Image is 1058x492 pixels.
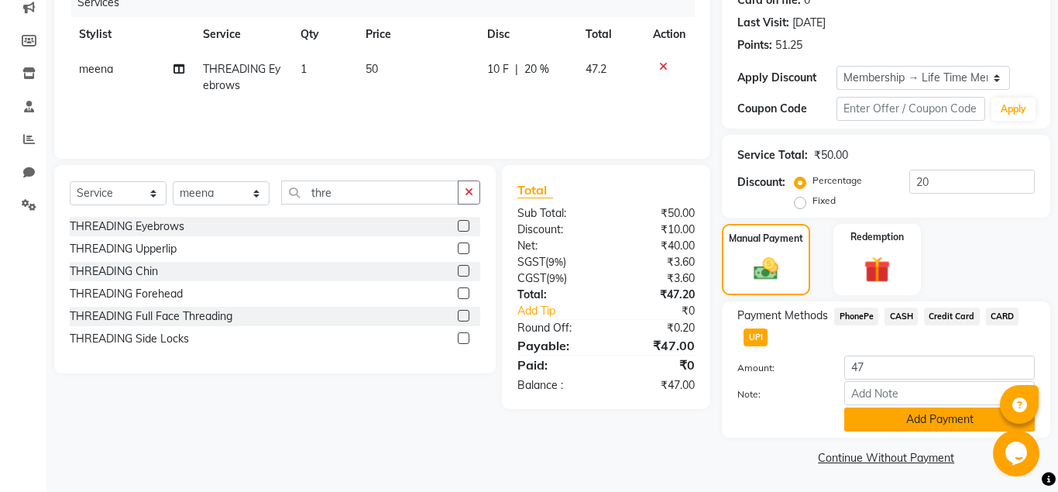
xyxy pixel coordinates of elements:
img: _gift.svg [856,253,898,286]
label: Redemption [850,230,904,244]
div: ₹47.20 [606,287,707,303]
label: Note: [726,387,833,401]
div: Paid: [506,356,606,374]
span: Credit Card [924,308,980,325]
div: ₹0 [623,303,706,319]
span: 9% [548,256,563,268]
span: PhonePe [834,308,878,325]
div: THREADING Eyebrows [70,218,184,235]
span: CGST [517,271,546,285]
div: THREADING Full Face Threading [70,308,232,325]
img: _cash.svg [746,255,786,284]
div: Last Visit: [737,15,789,31]
div: ₹0 [606,356,707,374]
div: Net: [506,238,606,254]
div: 51.25 [775,37,802,53]
button: Add Payment [844,408,1035,432]
div: ( ) [506,254,606,270]
input: Enter Offer / Coupon Code [836,97,985,121]
label: Fixed [812,194,836,208]
th: Price [356,17,477,52]
input: Search or Scan [281,181,459,205]
div: Payable: [506,336,606,355]
div: Balance : [506,377,606,394]
span: meena [79,62,113,76]
span: 10 F [487,61,509,77]
div: Sub Total: [506,205,606,222]
span: Payment Methods [737,308,828,324]
iframe: chat widget [993,430,1043,477]
div: Discount: [737,174,785,191]
th: Stylist [70,17,194,52]
div: THREADING Side Locks [70,331,189,347]
div: Service Total: [737,147,808,163]
div: ₹10.00 [606,222,707,238]
span: 20 % [524,61,549,77]
div: ₹3.60 [606,254,707,270]
div: THREADING Forehead [70,286,183,302]
span: 47.2 [586,62,606,76]
th: Service [194,17,292,52]
span: 50 [366,62,378,76]
span: CASH [885,308,918,325]
div: ₹3.60 [606,270,707,287]
div: Points: [737,37,772,53]
div: ₹47.00 [606,377,707,394]
span: 9% [549,272,564,284]
span: | [515,61,518,77]
div: ₹47.00 [606,336,707,355]
div: THREADING Chin [70,263,158,280]
span: CARD [986,308,1019,325]
input: Add Note [844,381,1035,405]
div: Coupon Code [737,101,836,117]
div: ₹50.00 [814,147,848,163]
span: Total [517,182,553,198]
div: Total: [506,287,606,303]
span: SGST [517,255,545,269]
div: ( ) [506,270,606,287]
div: ₹40.00 [606,238,707,254]
span: 1 [301,62,307,76]
th: Action [644,17,695,52]
div: THREADING Upperlip [70,241,177,257]
div: ₹0.20 [606,320,707,336]
th: Total [576,17,644,52]
a: Continue Without Payment [725,450,1047,466]
div: [DATE] [792,15,826,31]
button: Apply [991,98,1036,121]
input: Amount [844,356,1035,380]
label: Amount: [726,361,833,375]
div: Round Off: [506,320,606,336]
a: Add Tip [506,303,623,319]
label: Manual Payment [729,232,803,246]
div: Apply Discount [737,70,836,86]
label: Percentage [812,174,862,188]
th: Qty [291,17,356,52]
div: ₹50.00 [606,205,707,222]
span: THREADING Eyebrows [203,62,280,92]
span: UPI [744,329,768,346]
th: Disc [478,17,576,52]
div: Discount: [506,222,606,238]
